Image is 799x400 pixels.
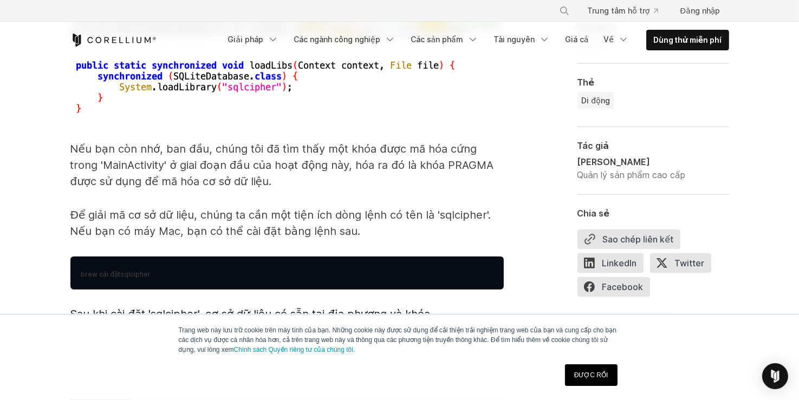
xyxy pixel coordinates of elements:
[228,35,263,44] font: Giải pháp
[675,257,705,268] font: Twitter
[602,281,644,292] font: Facebook
[762,363,788,389] div: Open Intercom Messenger
[81,270,121,278] font: brew cài đặt
[577,140,609,150] font: Tác giả
[587,6,649,15] font: Trung tâm hỗ trợ
[577,156,651,167] font: [PERSON_NAME]
[70,142,494,188] font: Nếu bạn còn nhớ, ban đầu, chúng tôi đã tìm thấy một khóa được mã hóa cứng trong 'MainActivity' ở ...
[294,35,380,44] font: Các ngành công nghiệp
[493,35,535,44] font: Tài nguyên
[565,35,589,44] font: Giá cả
[577,76,595,87] font: Thẻ
[179,326,617,353] font: Trang web này lưu trữ cookie trên máy tính của bạn. Những cookie này được sử dụng để cải thiện tr...
[653,35,722,44] font: Dùng thử miễn phí
[603,35,614,44] font: Về
[555,1,574,21] button: Tìm kiếm
[680,6,720,15] font: Đăng nhập
[577,91,614,109] a: Di động
[565,364,618,386] a: ĐƯỢC RỒI
[546,1,729,21] div: Menu điều hướng
[577,207,610,218] font: Chia sẻ
[577,229,681,248] button: Sao chép liên kết
[577,253,650,277] a: LinkedIn
[411,35,463,44] font: Các sản phẩm
[70,208,491,238] font: Để giải mã cơ sở dữ liệu, chúng ta cần một tiện ích dòng lệnh có tên là 'sqlcipher'. Nếu bạn có m...
[577,277,657,300] a: Facebook
[70,307,473,353] font: Sau khi cài đặt 'sqlcipher', cơ sở dữ liệu có sẵn tại địa phương và khóa [GEOGRAPHIC_DATA], chúng...
[70,58,460,119] img: Công khai tĩnh đồng bộ void
[582,95,610,104] font: Di động
[221,30,729,50] div: Menu điều hướng
[70,34,157,47] a: Trang chủ Corellium
[602,257,637,268] font: LinkedIn
[234,346,355,353] a: Chính sách Quyền riêng tư của chúng tôi.
[120,270,151,278] font: sqlcipher
[577,169,685,180] font: Quản lý sản phẩm cao cấp
[650,253,718,277] a: Twitter
[574,371,608,379] font: ĐƯỢC RỒI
